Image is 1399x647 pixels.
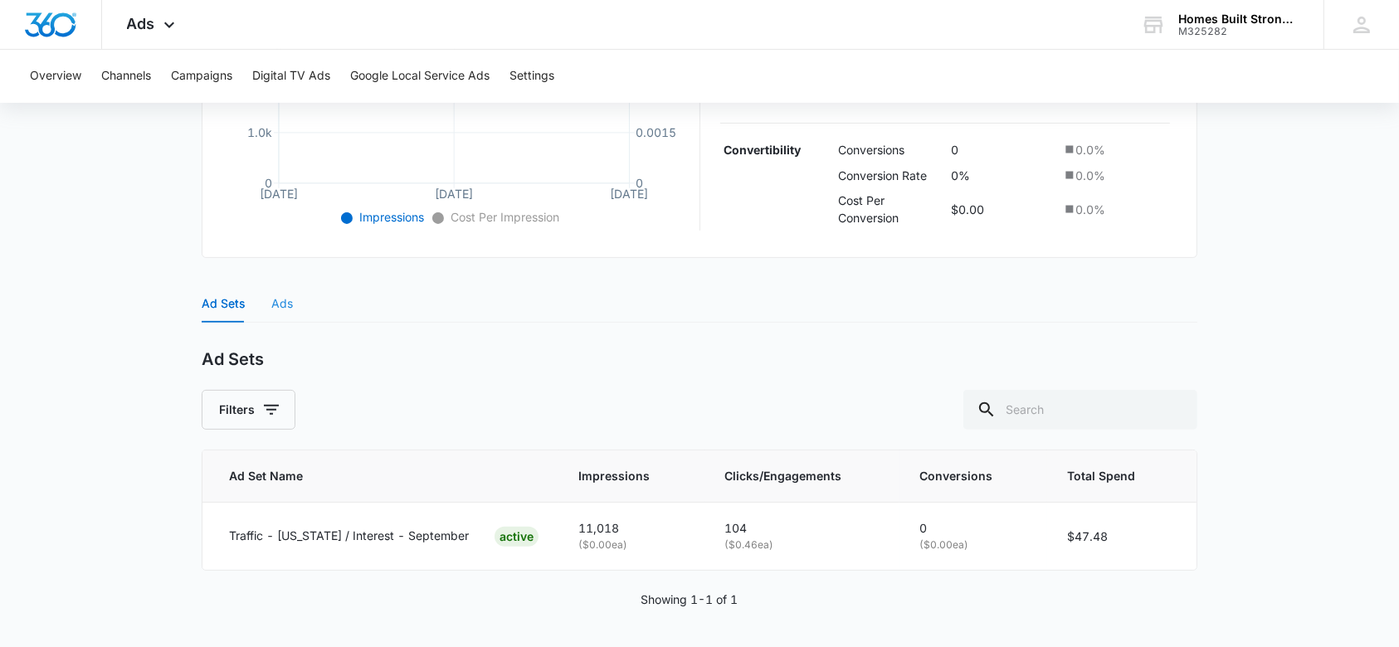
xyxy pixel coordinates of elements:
button: Overview [30,50,81,103]
tspan: [DATE] [260,187,298,201]
div: Ads [271,294,293,313]
p: ( $0.46 ea) [724,538,880,553]
p: 0 [919,519,1027,538]
p: Traffic - [US_STATE] / Interest - September [229,527,469,545]
span: Conversions [919,467,1003,485]
span: Ads [127,15,155,32]
button: Google Local Service Ads [350,50,490,103]
td: $47.48 [1047,503,1197,570]
h2: Ad Sets [202,349,264,370]
p: ( $0.00 ea) [578,538,685,553]
span: Impressions [578,467,661,485]
tspan: 0 [265,176,272,190]
button: Campaigns [171,50,232,103]
span: Cost Per Impression [447,210,559,224]
button: Settings [509,50,554,103]
div: 0.0 % [1062,141,1166,158]
span: Total Spend [1067,467,1146,485]
span: Impressions [356,210,424,224]
td: $0.00 [948,187,1059,231]
div: Ad Sets [202,294,245,313]
tspan: 0 [636,176,644,190]
div: 0.0 % [1062,201,1166,218]
tspan: 1.0k [247,125,272,139]
div: account name [1178,12,1299,26]
p: 104 [724,519,880,538]
div: ACTIVE [495,527,539,547]
p: 11,018 [578,519,685,538]
td: Conversion Rate [834,163,948,188]
td: Conversions [834,137,948,163]
span: Clicks/Engagements [724,467,855,485]
p: ( $0.00 ea) [919,538,1027,553]
button: Digital TV Ads [252,50,330,103]
div: 0.0 % [1062,167,1166,184]
button: Channels [101,50,151,103]
td: Cost Per Conversion [834,187,948,231]
input: Search [963,390,1197,430]
tspan: 0.0015 [636,125,677,139]
tspan: [DATE] [435,187,473,201]
strong: Convertibility [724,143,801,157]
tspan: [DATE] [611,187,649,201]
div: account id [1178,26,1299,37]
td: 0 [948,137,1059,163]
button: Filters [202,390,295,430]
td: 0% [948,163,1059,188]
span: Ad Set Name [229,467,514,485]
p: Showing 1-1 of 1 [641,591,738,609]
